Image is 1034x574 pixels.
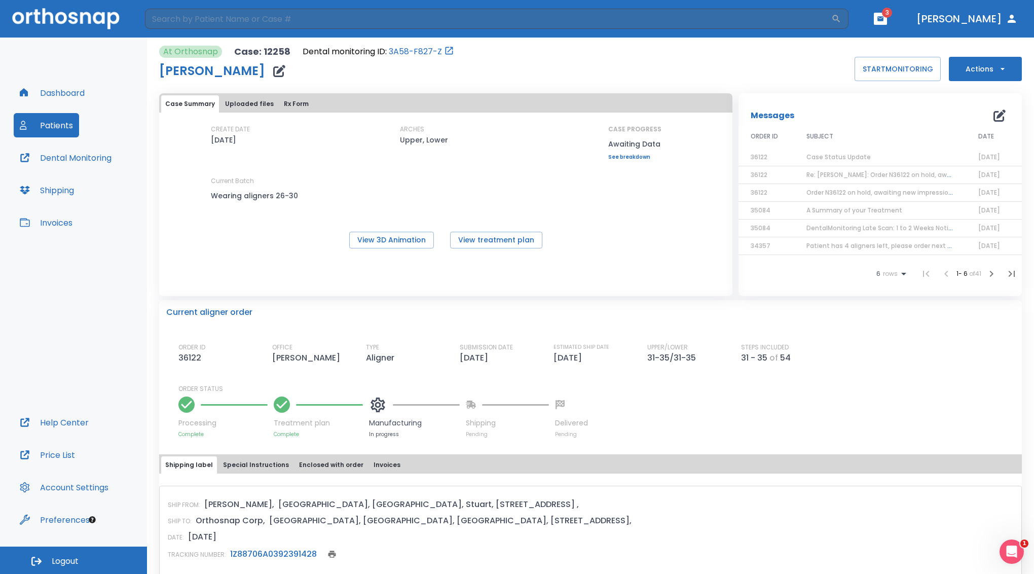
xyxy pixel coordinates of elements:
[14,210,79,235] button: Invoices
[168,517,192,526] p: SHIP TO:
[978,241,1000,250] span: [DATE]
[52,556,79,567] span: Logout
[400,125,424,134] p: ARCHES
[178,431,268,438] p: Complete
[978,188,1000,197] span: [DATE]
[178,384,1015,393] p: ORDER STATUS
[230,548,317,560] a: 1Z88706A0392391428
[161,456,217,474] button: Shipping label
[204,498,274,511] p: [PERSON_NAME],
[325,547,339,561] button: print
[278,498,579,511] p: [GEOGRAPHIC_DATA], [GEOGRAPHIC_DATA], Stuart, [STREET_ADDRESS] ,
[211,125,250,134] p: CREATE DATE
[978,224,1000,232] span: [DATE]
[751,153,767,161] span: 36122
[806,132,833,141] span: SUBJECT
[88,515,97,524] div: Tooltip anchor
[553,343,609,352] p: ESTIMATED SHIP DATE
[188,531,216,543] p: [DATE]
[280,95,313,113] button: Rx Form
[370,456,404,474] button: Invoices
[166,306,252,318] p: Current aligner order
[806,241,960,250] span: Patient has 4 aligners left, please order next set!
[912,10,1022,28] button: [PERSON_NAME]
[211,190,302,202] p: Wearing aligners 26-30
[295,456,367,474] button: Enclosed with order
[178,343,205,352] p: ORDER ID
[460,343,513,352] p: SUBMISSION DATE
[741,352,767,364] p: 31 - 35
[178,352,205,364] p: 36122
[366,352,398,364] p: Aligner
[751,110,794,122] p: Messages
[272,352,344,364] p: [PERSON_NAME]
[12,8,120,29] img: Orthosnap
[14,146,118,170] button: Dental Monitoring
[168,500,200,510] p: SHIP FROM:
[751,241,770,250] span: 34357
[806,224,973,232] span: DentalMonitoring Late Scan: 1 to 2 Weeks Notification
[14,475,115,499] button: Account Settings
[978,206,1000,214] span: [DATE]
[855,57,941,81] button: STARTMONITORING
[349,232,434,248] button: View 3D Animation
[14,443,81,467] button: Price List
[466,418,549,428] p: Shipping
[400,134,448,146] p: Upper, Lower
[14,113,79,137] button: Patients
[234,46,290,58] p: Case: 12258
[1000,540,1024,564] iframe: Intercom live chat
[163,46,218,58] p: At Orthosnap
[969,269,981,278] span: of 41
[196,515,265,527] p: Orthosnap Corp,
[366,343,379,352] p: TYPE
[303,46,454,58] div: Open patient in dental monitoring portal
[806,188,958,197] span: Order N36122 on hold, awaiting new impressions!
[159,65,265,77] h1: [PERSON_NAME]
[145,9,831,29] input: Search by Patient Name or Case #
[806,206,902,214] span: A Summary of your Treatment
[14,81,91,105] button: Dashboard
[978,132,994,141] span: DATE
[14,508,96,532] button: Preferences
[751,170,767,179] span: 36122
[161,95,219,113] button: Case Summary
[555,431,588,438] p: Pending
[274,418,363,428] p: Treatment plan
[369,431,460,438] p: In progress
[219,456,293,474] button: Special Instructions
[211,176,302,186] p: Current Batch
[303,46,387,58] p: Dental monitoring ID:
[178,418,268,428] p: Processing
[741,343,789,352] p: STEPS INCLUDED
[1020,540,1028,548] span: 1
[168,550,226,559] p: TRACKING NUMBER:
[780,352,791,364] p: 54
[751,224,770,232] span: 35084
[460,352,492,364] p: [DATE]
[769,352,778,364] p: of
[553,352,586,364] p: [DATE]
[389,46,442,58] a: 3A58-F827-Z
[211,134,236,146] p: [DATE]
[14,410,95,435] button: Help Center
[882,8,892,18] span: 3
[751,188,767,197] span: 36122
[978,153,1000,161] span: [DATE]
[161,456,1020,474] div: tabs
[751,206,770,214] span: 35084
[956,269,969,278] span: 1 - 6
[806,153,871,161] span: Case Status Update
[272,343,292,352] p: OFFICE
[14,178,80,202] button: Shipping
[608,138,661,150] p: Awaiting Data
[978,170,1000,179] span: [DATE]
